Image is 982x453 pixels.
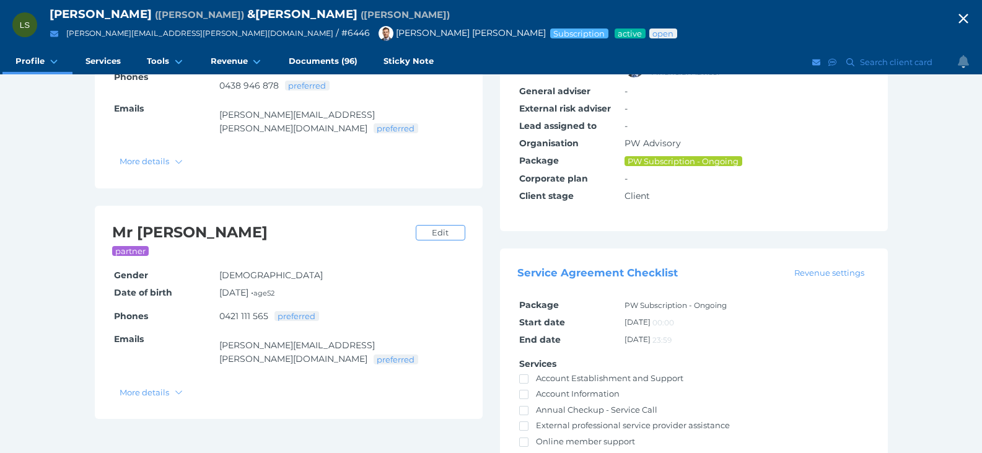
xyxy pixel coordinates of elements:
[376,354,416,364] span: preferred
[788,266,870,279] a: Revenue settings
[219,109,375,134] a: [PERSON_NAME][EMAIL_ADDRESS][PERSON_NAME][DOMAIN_NAME]
[625,190,650,201] span: Client
[2,50,72,74] a: Profile
[289,56,357,66] span: Documents (96)
[519,155,559,166] span: Package
[46,26,62,42] button: Email
[12,12,37,37] div: Lisa Spicer
[379,26,393,41] img: Brad Bond
[115,156,172,166] span: More details
[519,358,556,369] span: Services
[652,335,672,345] span: 23:59
[15,56,45,66] span: Profile
[219,310,268,322] a: 0421 111 565
[627,156,740,166] span: PW Subscription - Ongoing
[841,55,939,70] button: Search client card
[519,120,597,131] span: Lead assigned to
[519,334,561,345] span: End date
[623,332,870,349] td: [DATE]
[155,9,244,20] span: Preferred name
[372,27,546,38] span: [PERSON_NAME] [PERSON_NAME]
[72,50,134,74] a: Services
[536,389,620,398] span: Account Information
[519,103,611,114] span: External risk adviser
[652,29,675,38] span: Advice status: Review not yet booked in
[219,64,302,75] a: [PHONE_NUMBER]
[50,7,152,21] span: [PERSON_NAME]
[114,310,148,322] span: Phones
[211,56,248,66] span: Revenue
[336,27,370,38] span: / # 6446
[219,340,375,364] a: [PERSON_NAME][EMAIL_ADDRESS][PERSON_NAME][DOMAIN_NAME]
[536,405,657,415] span: Annual Checkup - Service Call
[426,227,454,237] span: Edit
[114,384,189,400] button: More details
[20,20,30,30] span: LS
[623,314,870,332] td: [DATE]
[517,266,678,279] span: Service Agreement Checklist
[114,154,189,169] button: More details
[114,287,172,298] span: Date of birth
[652,318,674,327] span: 00:00
[114,333,144,345] span: Emails
[384,56,434,66] span: Sticky Note
[115,246,147,256] span: partner
[112,223,410,242] h2: Mr [PERSON_NAME]
[625,120,628,131] span: -
[376,123,416,133] span: preferred
[536,373,683,383] span: Account Establishment and Support
[519,190,574,201] span: Client stage
[219,80,279,91] a: 0438 946 878
[247,7,357,21] span: & [PERSON_NAME]
[66,29,333,38] a: [PERSON_NAME][EMAIL_ADDRESS][PERSON_NAME][DOMAIN_NAME]
[519,138,579,149] span: Organisation
[219,270,323,281] span: [DEMOGRAPHIC_DATA]
[277,311,317,321] span: preferred
[219,287,274,298] span: [DATE] •
[361,9,450,20] span: Preferred name
[617,29,643,38] span: Service package status: Active service agreement in place
[253,289,274,297] small: age 52
[114,71,148,82] span: Phones
[147,56,169,66] span: Tools
[114,103,144,114] span: Emails
[625,86,628,97] span: -
[625,173,628,184] span: -
[810,55,823,70] button: Email
[536,436,635,446] span: Online member support
[826,55,839,70] button: SMS
[115,387,172,397] span: More details
[519,299,559,310] span: Package
[519,173,588,184] span: Corporate plan
[416,225,465,240] a: Edit
[287,81,327,90] span: preferred
[623,297,870,314] td: PW Subscription - Ongoing
[198,50,276,74] a: Revenue
[114,270,148,281] span: Gender
[536,420,730,430] span: External professional service provider assistance
[553,29,606,38] span: Subscription
[519,317,565,328] span: Start date
[85,56,121,66] span: Services
[519,86,590,97] span: General adviser
[625,138,681,149] span: PW Advisory
[857,57,938,67] span: Search client card
[789,268,869,278] span: Revenue settings
[276,50,370,74] a: Documents (96)
[625,103,628,114] span: -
